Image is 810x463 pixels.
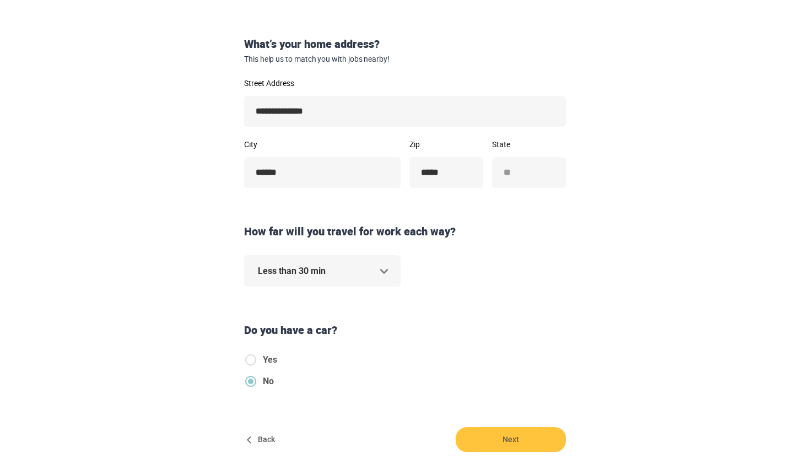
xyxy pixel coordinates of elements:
div: What’s your home address? [240,36,570,64]
label: Zip [409,141,483,148]
label: City [244,141,401,148]
label: Street Address [244,79,566,87]
div: How far will you travel for work each way? [240,224,570,240]
div: hasCar [244,353,286,396]
label: State [492,141,566,148]
div: Less than 30 min [244,255,401,287]
button: Next [456,427,566,452]
span: No [263,375,274,388]
span: This help us to match you with jobs nearby! [244,55,566,64]
button: Back [244,427,279,452]
div: Do you have a car? [240,322,570,338]
span: Yes [263,353,277,367]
